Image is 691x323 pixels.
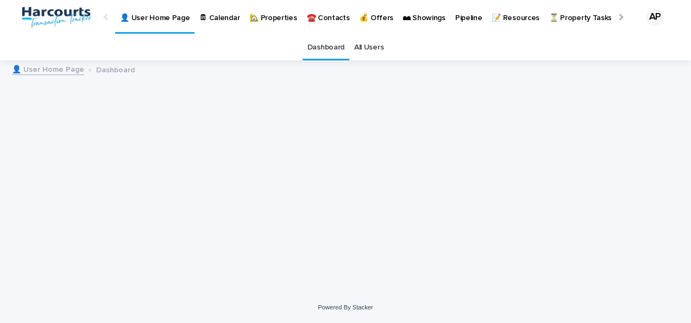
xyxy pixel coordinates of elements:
div: AP [646,9,664,26]
p: Dashboard [96,63,135,75]
a: Powered By Stacker [318,304,373,310]
img: aRr5UT5PQeWb03tlxx4P [22,7,92,28]
a: Dashboard [307,35,344,60]
a: All Users [354,35,384,60]
a: 👤 User Home Page [12,63,84,75]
